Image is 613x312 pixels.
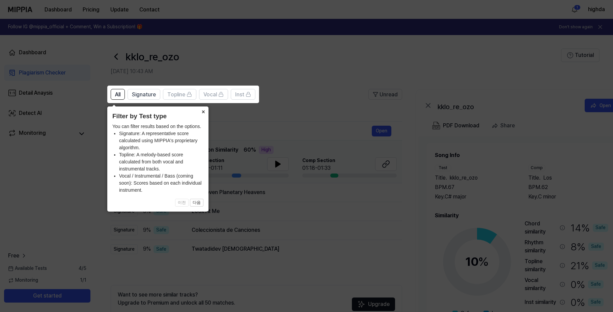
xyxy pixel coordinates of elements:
[128,89,160,100] button: Signature
[119,151,203,173] li: Topline: A melody-based score calculated from both vocal and instrumental tracks.
[119,130,203,151] li: Signature: A representative score calculated using MIPPIA's proprietary algorithm.
[119,173,203,194] li: Vocal / Instrumental / Bass (coming soon): Scores based on each individual instrument.
[198,106,208,116] button: Close
[231,89,255,100] button: Inst
[203,91,217,99] span: Vocal
[163,89,196,100] button: Topline
[115,91,120,99] span: All
[112,112,203,121] header: Filter by Test type
[235,91,244,99] span: Inst
[132,91,156,99] span: Signature
[167,91,185,99] span: Topline
[112,123,203,194] div: You can filter results based on the options.
[111,89,125,100] button: All
[199,89,228,100] button: Vocal
[190,199,203,207] button: 다음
